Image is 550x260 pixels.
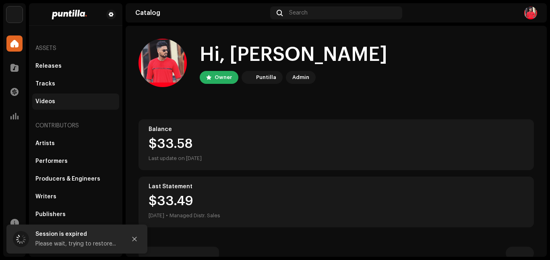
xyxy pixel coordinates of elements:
[32,135,119,152] re-m-nav-item: Artists
[149,154,524,163] div: Last update on [DATE]
[35,158,68,164] div: Performers
[35,81,55,87] div: Tracks
[35,193,56,200] div: Writers
[32,224,119,240] re-m-nav-item: Labels
[32,39,119,58] re-a-nav-header: Assets
[524,6,537,19] img: 48a4f05e-1126-4928-a648-f5485a82562a
[35,239,120,249] div: Please wait, trying to restore...
[35,140,55,147] div: Artists
[200,42,387,68] div: Hi, [PERSON_NAME]
[32,94,119,110] re-m-nav-item: Videos
[32,116,119,135] re-a-nav-header: Contributors
[35,229,120,239] div: Session is expired
[126,231,143,247] button: Close
[35,10,103,19] img: 2b818475-bbf4-4b98-bec1-5711c409c9dc
[139,39,187,87] img: 48a4f05e-1126-4928-a648-f5485a82562a
[243,73,253,82] img: a6437e74-8c8e-4f74-a1ce-131745af0155
[32,76,119,92] re-m-nav-item: Tracks
[139,119,534,170] re-o-card-value: Balance
[32,171,119,187] re-m-nav-item: Producers & Engineers
[149,211,164,220] div: [DATE]
[35,211,66,218] div: Publishers
[32,58,119,74] re-m-nav-item: Releases
[149,126,524,133] div: Balance
[256,73,276,82] div: Puntilla
[135,10,267,16] div: Catalog
[139,177,534,227] re-o-card-value: Last Statement
[35,176,100,182] div: Producers & Engineers
[215,73,232,82] div: Owner
[32,153,119,169] re-m-nav-item: Performers
[166,211,168,220] div: •
[32,189,119,205] re-m-nav-item: Writers
[35,98,55,105] div: Videos
[289,10,308,16] span: Search
[35,63,62,69] div: Releases
[6,6,23,23] img: a6437e74-8c8e-4f74-a1ce-131745af0155
[32,206,119,223] re-m-nav-item: Publishers
[292,73,309,82] div: Admin
[149,183,524,190] div: Last Statement
[170,211,220,220] div: Managed Distr. Sales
